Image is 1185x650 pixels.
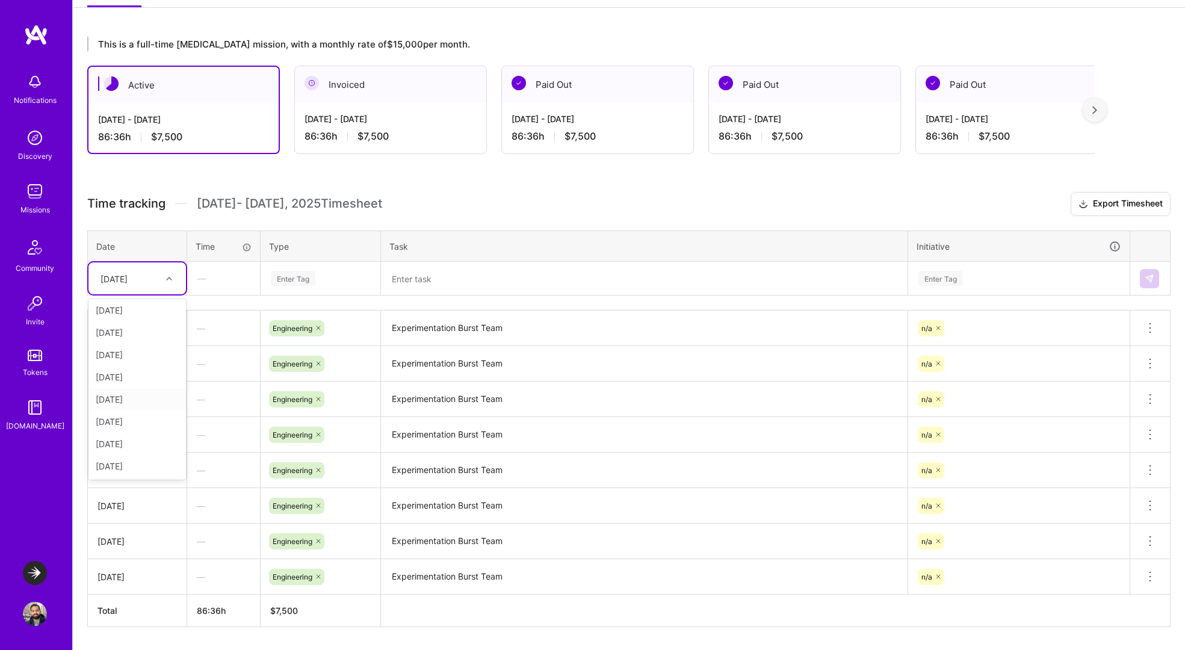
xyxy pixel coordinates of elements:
span: Engineering [273,430,312,439]
span: Engineering [273,572,312,581]
span: n/a [921,395,932,404]
div: Enter Tag [918,269,963,288]
span: Engineering [273,466,312,475]
span: Engineering [273,501,312,510]
div: [DATE] [88,455,186,477]
div: [DATE] [97,500,177,512]
div: — [187,561,260,593]
span: n/a [921,466,932,475]
img: LaunchDarkly: Experimentation Delivery Team [23,561,47,585]
button: Export Timesheet [1071,192,1171,216]
div: [DATE] - [DATE] [719,113,891,125]
span: Engineering [273,324,312,333]
div: [DATE] - [DATE] [305,113,477,125]
i: icon Download [1078,198,1088,211]
div: [DATE] - [DATE] [926,113,1098,125]
div: — [187,454,260,486]
textarea: Experimentation Burst Team [382,312,906,345]
img: Paid Out [719,76,733,90]
div: [DATE] - [DATE] [98,113,269,126]
span: $7,500 [979,130,1010,143]
div: — [187,419,260,451]
div: [DATE] [97,535,177,548]
span: [DATE] - [DATE] , 2025 Timesheet [197,196,382,211]
img: Community [20,233,49,262]
span: Engineering [273,537,312,546]
div: — [187,525,260,557]
div: Community [16,262,54,274]
div: [DATE] [97,571,177,583]
div: Enter Tag [271,269,315,288]
img: Submit [1145,274,1154,283]
th: Total [88,595,187,627]
div: Paid Out [709,66,900,103]
th: Date [88,231,187,262]
span: Engineering [273,395,312,404]
textarea: Experimentation Burst Team [382,418,906,451]
div: [DATE] [88,410,186,433]
div: — [187,490,260,522]
div: [DATE] [88,388,186,410]
img: logo [24,24,48,46]
img: guide book [23,395,47,419]
div: Invite [26,315,45,328]
div: Missions [20,203,50,216]
div: [DATE] [88,433,186,455]
div: Notifications [14,94,57,107]
th: 86:36h [187,595,261,627]
div: [DATE] [88,344,186,366]
div: Invoiced [295,66,486,103]
div: — [188,262,259,294]
textarea: Experimentation Burst Team [382,454,906,487]
div: [DOMAIN_NAME] [6,419,64,432]
textarea: Experimentation Burst Team [382,383,906,416]
th: Type [261,231,381,262]
div: Discovery [18,150,52,162]
div: Time [196,240,252,253]
img: discovery [23,126,47,150]
span: n/a [921,537,932,546]
div: [DATE] [88,321,186,344]
div: Active [88,67,279,104]
span: n/a [921,430,932,439]
div: 86:36 h [719,130,891,143]
div: — [187,348,260,380]
img: tokens [28,350,42,361]
span: n/a [921,324,932,333]
div: [DATE] [88,299,186,321]
div: 86:36 h [512,130,684,143]
textarea: Experimentation Burst Team [382,525,906,558]
div: [DATE] - [DATE] [512,113,684,125]
span: $7,500 [357,130,389,143]
textarea: Experimentation Burst Team [382,347,906,380]
div: This is a full-time [MEDICAL_DATA] mission, with a monthly rate of $15,000 per month. [87,37,1095,51]
img: User Avatar [23,602,47,626]
div: 86:36 h [926,130,1098,143]
i: icon Chevron [166,276,172,282]
span: Time tracking [87,196,166,211]
div: Tokens [23,366,48,379]
div: — [187,383,260,415]
img: Paid Out [926,76,940,90]
span: n/a [921,501,932,510]
div: Initiative [917,240,1121,253]
img: Invite [23,291,47,315]
textarea: Experimentation Burst Team [382,560,906,593]
img: Paid Out [512,76,526,90]
span: $7,500 [772,130,803,143]
img: Invoiced [305,76,319,90]
img: right [1092,106,1097,114]
textarea: Experimentation Burst Team [382,489,906,522]
span: n/a [921,359,932,368]
a: LaunchDarkly: Experimentation Delivery Team [20,561,50,585]
a: User Avatar [20,602,50,626]
div: — [187,312,260,344]
div: Paid Out [916,66,1107,103]
span: Engineering [273,359,312,368]
div: Paid Out [502,66,693,103]
img: Active [104,76,119,91]
div: [DATE] [88,366,186,388]
th: $7,500 [261,595,381,627]
span: n/a [921,572,932,581]
div: 86:36 h [305,130,477,143]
